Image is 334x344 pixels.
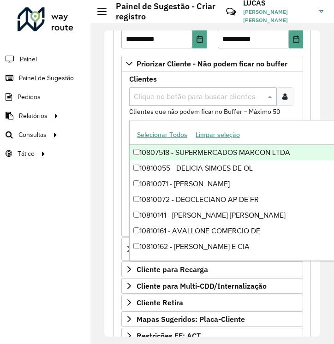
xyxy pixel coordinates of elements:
label: Clientes [129,73,157,84]
span: Cliente para Multi-CDD/Internalização [137,282,267,290]
span: Priorizar Cliente - Não podem ficar no buffer [137,60,287,67]
a: Preservar Cliente - Devem ficar no buffer, não roteirizar [121,237,303,261]
span: Painel [20,54,37,64]
span: Cliente Retira [137,299,183,306]
a: Restrições FF: ACT [121,328,303,344]
div: Priorizar Cliente - Não podem ficar no buffer [121,71,303,237]
small: Clientes que não podem ficar no Buffer – Máximo 50 PDVS [129,107,280,127]
a: Mapas Sugeridos: Placa-Cliente [121,311,303,327]
a: Cliente Retira [121,295,303,310]
span: Mapas Sugeridos: Placa-Cliente [137,315,245,323]
a: Priorizar Cliente - Não podem ficar no buffer [121,56,303,71]
span: Relatórios [19,111,48,121]
span: Pedidos [18,92,41,102]
h2: Painel de Sugestão - Criar registro [107,1,219,21]
button: Choose Date [192,30,207,48]
a: Cliente para Multi-CDD/Internalização [121,278,303,294]
span: Cliente para Recarga [137,266,208,273]
a: Cliente para Recarga [121,261,303,277]
span: Tático [18,149,35,159]
a: Contato Rápido [221,2,241,22]
button: Limpar seleção [191,128,244,142]
button: Selecionar Todos [133,128,191,142]
span: Painel de Sugestão [19,73,74,83]
span: Consultas [18,130,47,140]
span: Restrições FF: ACT [137,332,201,339]
button: Choose Date [289,30,303,48]
span: [PERSON_NAME] [PERSON_NAME] [243,8,312,24]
